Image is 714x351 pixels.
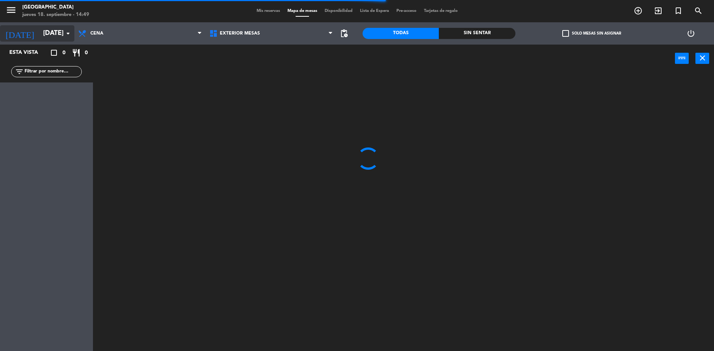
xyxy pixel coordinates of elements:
[393,9,420,13] span: Pre-acceso
[562,30,621,37] label: Solo mesas sin asignar
[22,4,89,11] div: [GEOGRAPHIC_DATA]
[49,48,58,57] i: crop_square
[678,53,686,62] i: power_input
[90,31,103,36] span: Cena
[284,9,321,13] span: Mapa de mesas
[6,4,17,18] button: menu
[695,53,709,64] button: close
[675,53,689,64] button: power_input
[420,9,461,13] span: Tarjetas de regalo
[340,29,348,38] span: pending_actions
[634,6,643,15] i: add_circle_outline
[220,31,260,36] span: Exterior Mesas
[253,9,284,13] span: Mis reservas
[356,9,393,13] span: Lista de Espera
[698,53,707,62] i: close
[562,30,569,37] span: check_box_outline_blank
[6,4,17,16] i: menu
[24,68,81,76] input: Filtrar por nombre...
[22,11,89,19] div: jueves 18. septiembre - 14:49
[363,28,439,39] div: Todas
[62,49,65,57] span: 0
[64,29,73,38] i: arrow_drop_down
[72,48,81,57] i: restaurant
[439,28,515,39] div: Sin sentar
[85,49,88,57] span: 0
[686,29,695,38] i: power_settings_new
[4,48,54,57] div: Esta vista
[15,67,24,76] i: filter_list
[674,6,683,15] i: turned_in_not
[654,6,663,15] i: exit_to_app
[321,9,356,13] span: Disponibilidad
[694,6,703,15] i: search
